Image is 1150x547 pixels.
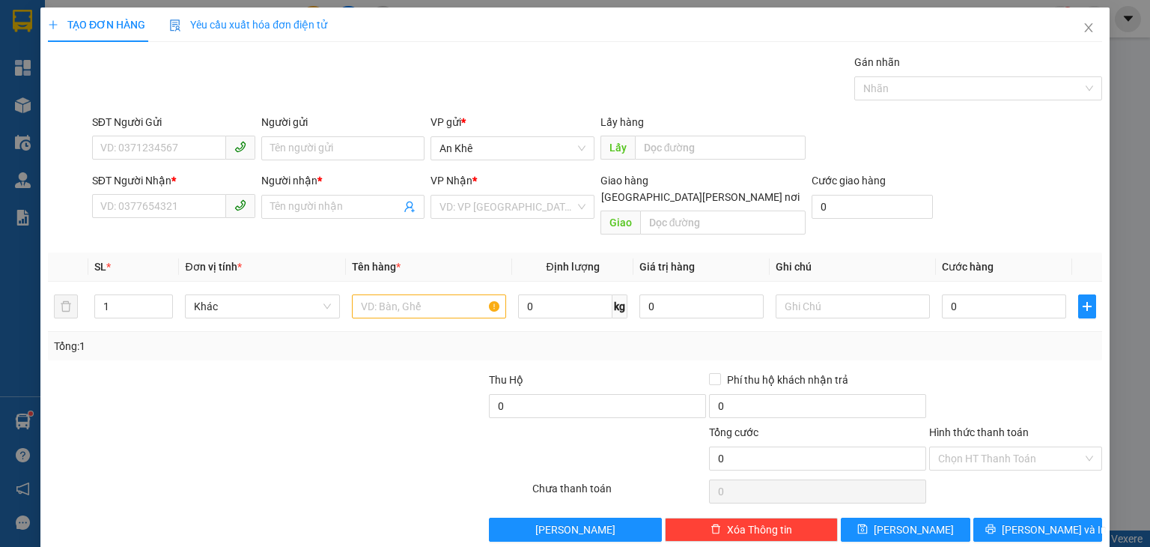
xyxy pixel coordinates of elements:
span: save [857,524,868,536]
span: An Khê [439,137,585,160]
input: Dọc đường [639,211,806,235]
span: Giá trị hàng [639,261,695,273]
span: user-add [404,201,416,213]
span: Tổng cước [709,426,758,438]
span: printer [985,524,996,536]
span: Khác [194,295,330,318]
span: Giao [600,211,639,235]
span: phone [234,141,246,153]
input: Cước giao hàng [812,195,933,219]
span: Lấy hàng [600,116,643,128]
button: delete [54,294,78,318]
span: close [1083,22,1095,34]
div: Người nhận [261,172,425,189]
div: Người gửi [261,114,425,130]
span: [GEOGRAPHIC_DATA][PERSON_NAME] nơi [595,189,806,205]
span: Cước hàng [942,261,994,273]
span: [PERSON_NAME] [535,522,615,538]
span: [PERSON_NAME] [874,522,954,538]
span: Lấy [600,136,634,160]
label: Hình thức thanh toán [929,426,1029,438]
span: Yêu cầu xuất hóa đơn điện tử [169,19,327,31]
input: Ghi Chú [776,294,930,318]
span: Định lượng [546,261,599,273]
span: VP Nhận [431,175,472,187]
span: [PERSON_NAME] và In [1002,522,1107,538]
span: Xóa Thông tin [727,522,792,538]
span: SL [94,261,106,273]
input: Dọc đường [634,136,806,160]
span: phone [234,199,246,211]
span: Giao hàng [600,175,648,187]
span: kg [612,294,627,318]
button: printer[PERSON_NAME] và In [973,518,1103,542]
span: plus [1079,300,1095,312]
span: Đơn vị tính [185,261,241,273]
button: [PERSON_NAME] [488,518,661,542]
div: SĐT Người Nhận [92,172,255,189]
div: Chưa thanh toán [531,480,707,507]
span: Tên hàng [352,261,401,273]
div: SĐT Người Gửi [92,114,255,130]
span: Phí thu hộ khách nhận trả [721,372,854,388]
button: deleteXóa Thông tin [665,518,838,542]
label: Gán nhãn [854,56,900,68]
button: Close [1068,7,1110,49]
div: VP gửi [431,114,594,130]
button: save[PERSON_NAME] [841,518,970,542]
span: TẠO ĐƠN HÀNG [48,19,145,31]
input: VD: Bàn, Ghế [352,294,506,318]
span: Thu Hộ [488,374,523,386]
input: 0 [639,294,764,318]
img: icon [169,19,181,31]
label: Cước giao hàng [812,175,886,187]
div: Tổng: 1 [54,338,445,354]
button: plus [1078,294,1096,318]
span: plus [48,19,58,30]
span: delete [711,524,721,536]
th: Ghi chú [770,253,936,282]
